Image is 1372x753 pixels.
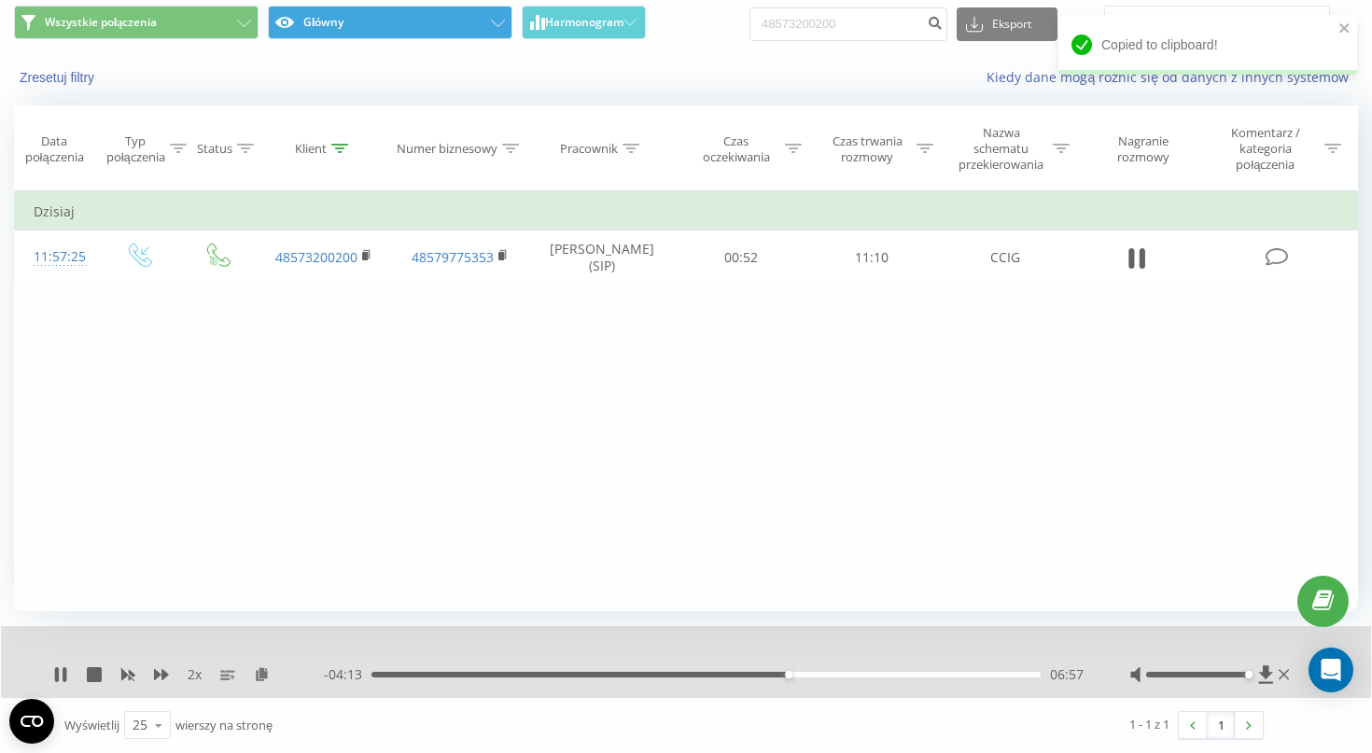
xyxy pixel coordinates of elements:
[412,248,494,266] a: 48579775353
[106,133,165,165] div: Typ połączenia
[15,193,1358,230] td: Dzisiaj
[397,141,497,157] div: Numer biznesowy
[275,248,357,266] a: 48573200200
[528,230,675,285] td: [PERSON_NAME] (SIP)
[1050,665,1084,684] span: 06:57
[545,16,623,29] span: Harmonogram
[14,6,259,39] button: Wszystkie połączenia
[749,7,947,41] input: Wyszukiwanie według numeru
[197,141,232,157] div: Status
[1338,21,1351,38] button: close
[295,141,327,157] div: Klient
[34,239,79,275] div: 11:57:25
[823,133,912,165] div: Czas trwania rozmowy
[188,665,202,684] span: 2 x
[175,717,273,733] span: wierszy na stronę
[268,6,512,39] button: Główny
[1091,133,1196,165] div: Nagranie rozmowy
[133,716,147,734] div: 25
[1211,125,1320,173] div: Komentarz / kategoria połączenia
[955,125,1048,173] div: Nazwa schematu przekierowania
[560,141,618,157] div: Pracownik
[785,671,792,678] div: Accessibility label
[987,68,1358,86] a: Kiedy dane mogą różnić się od danych z innych systemów
[9,699,54,744] button: Open CMP widget
[324,665,371,684] span: - 04:13
[1309,648,1353,692] div: Open Intercom Messenger
[1207,712,1235,738] a: 1
[522,6,646,39] button: Harmonogram
[957,7,1057,41] button: Eksport
[806,230,937,285] td: 11:10
[937,230,1073,285] td: CCIG
[693,133,781,165] div: Czas oczekiwania
[14,69,104,86] button: Zresetuj filtry
[15,133,93,165] div: Data połączenia
[64,717,119,733] span: Wyświetlij
[1129,715,1169,733] div: 1 - 1 z 1
[45,15,157,30] span: Wszystkie połączenia
[1245,671,1253,678] div: Accessibility label
[1058,15,1357,75] div: Copied to clipboard!
[675,230,805,285] td: 00:52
